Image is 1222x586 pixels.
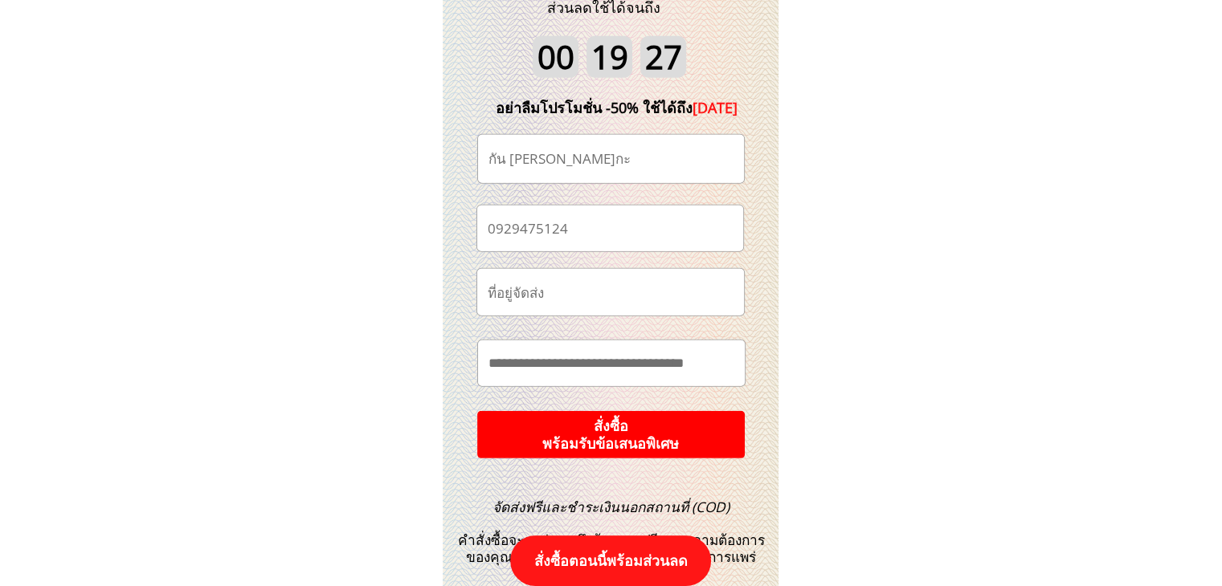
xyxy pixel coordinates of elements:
input: ชื่อ-นามสกุล [484,135,738,183]
p: สั่งซื้อตอนนี้พร้อมส่วนลด [510,535,711,586]
span: จัดส่งฟรีและชำระเงินนอกสถานที่ (COD) [492,498,730,516]
div: อย่าลืมโปรโมชั่น -50% ใช้ได้ถึง [472,96,762,120]
input: ที่อยู่จัดส่ง [484,269,738,315]
input: เบอร์โทรศัพท์ [484,206,737,251]
h3: คำสั่งซื้อจะถูกส่งตรงถึงบ้านคุณฟรีตามความต้องการของคุณในขณะที่ปิดมาตรฐานการป้องกันการแพร่ระบาด [448,499,774,583]
p: สั่งซื้อ พร้อมรับข้อเสนอพิเศษ [477,411,745,458]
span: [DATE] [693,98,738,117]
